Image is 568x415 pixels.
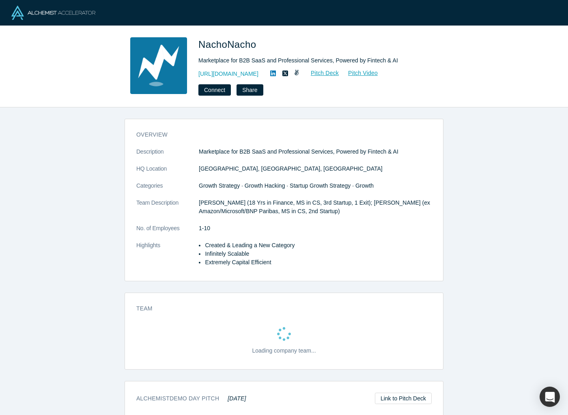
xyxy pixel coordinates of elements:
p: [PERSON_NAME] (18 Yrs in Finance, MS in CS, 3rd Startup, 1 Exit); [PERSON_NAME] (ex Amazon/Micros... [199,199,432,216]
h3: Team [136,304,420,313]
a: [URL][DOMAIN_NAME] [198,70,258,78]
dt: Team Description [136,199,199,224]
li: Infinitely Scalable [205,250,432,258]
img: Alchemist Logo [11,6,95,20]
a: Pitch Video [339,68,378,78]
p: Loading company team... [252,347,316,355]
dt: No. of Employees [136,224,199,241]
dt: Categories [136,182,199,199]
dt: Highlights [136,241,199,275]
li: Created & Leading a New Category [205,241,432,250]
li: Extremely Capital Efficient [205,258,432,267]
button: Share [237,84,263,96]
a: Link to Pitch Deck [375,393,432,404]
div: Marketplace for B2B SaaS and Professional Services, Powered by Fintech & AI [198,56,426,65]
dt: HQ Location [136,165,199,182]
a: Pitch Deck [302,68,339,78]
img: NachoNacho's Logo [130,37,187,94]
span: Growth Strategy · Growth Hacking · Startup Growth Strategy · Growth [199,182,374,189]
dt: Description [136,148,199,165]
dd: 1-10 [199,224,432,233]
h3: overview [136,130,420,139]
button: Connect [198,84,231,96]
em: [DATE] [228,395,246,402]
h3: Alchemist Demo Day Pitch [136,394,246,403]
span: NachoNacho [198,39,259,50]
p: Marketplace for B2B SaaS and Professional Services, Powered by Fintech & AI [199,148,432,156]
dd: [GEOGRAPHIC_DATA], [GEOGRAPHIC_DATA], [GEOGRAPHIC_DATA] [199,165,432,173]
